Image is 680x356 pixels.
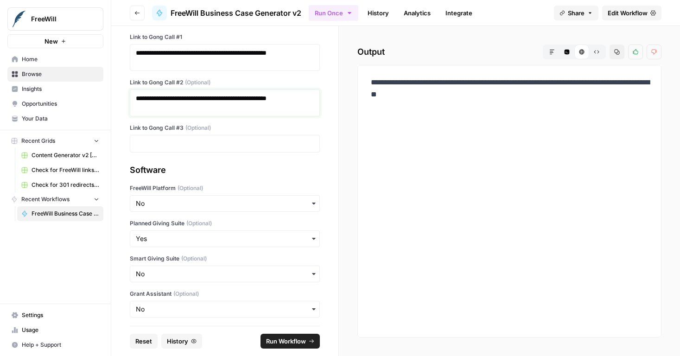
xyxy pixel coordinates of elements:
button: Help + Support [7,337,103,352]
a: Your Data [7,111,103,126]
span: Check for 301 redirects on page Grid [32,181,99,189]
span: Reset [135,337,152,346]
span: Recent Workflows [21,195,70,203]
span: History [167,337,188,346]
a: Insights [7,82,103,96]
input: Yes [136,234,314,243]
a: Browse [7,67,103,82]
label: Grant Assistant [130,290,320,298]
span: Insights [22,85,99,93]
button: Run Once [309,5,358,21]
a: Home [7,52,103,67]
span: FreeWill Business Case Generator v2 [32,210,99,218]
span: Your Data [22,114,99,123]
span: Usage [22,326,99,334]
button: Recent Workflows [7,192,103,206]
label: Link to Gong Call #1 [130,33,320,41]
label: FreeWill Platform [130,184,320,192]
label: Link to Gong Call #2 [130,78,320,87]
input: No [136,199,314,208]
span: (Optional) [185,78,210,87]
span: Opportunities [22,100,99,108]
label: Planned Giving Suite [130,219,320,228]
input: No [136,305,314,314]
a: Opportunities [7,96,103,111]
a: FreeWill Business Case Generator v2 [152,6,301,20]
span: FreeWill [31,14,87,24]
a: Usage [7,323,103,337]
span: (Optional) [178,184,203,192]
button: Workspace: FreeWill [7,7,103,31]
span: Run Workflow [266,337,306,346]
h2: Output [357,44,661,59]
span: (Optional) [181,254,207,263]
button: Share [554,6,598,20]
a: Content Generator v2 [DRAFT] Test All Product Combos [17,148,103,163]
span: (Optional) [173,290,199,298]
img: FreeWill Logo [11,11,27,27]
span: Recent Grids [21,137,55,145]
a: Check for 301 redirects on page Grid [17,178,103,192]
span: Share [568,8,585,18]
a: History [362,6,394,20]
div: Software [130,164,320,177]
input: No [136,269,314,279]
span: New [44,37,58,46]
a: Settings [7,308,103,323]
label: Link to Gong Call #3 [130,124,320,132]
button: Run Workflow [261,334,320,349]
a: Edit Workflow [602,6,661,20]
button: History [161,334,202,349]
a: Integrate [440,6,478,20]
button: New [7,34,103,48]
span: Help + Support [22,341,99,349]
span: Edit Workflow [608,8,648,18]
span: (Optional) [186,219,212,228]
span: Content Generator v2 [DRAFT] Test All Product Combos [32,151,99,159]
span: Check for FreeWill links on partner's external website [32,166,99,174]
span: Browse [22,70,99,78]
a: FreeWill Business Case Generator v2 [17,206,103,221]
button: Reset [130,334,158,349]
a: Analytics [398,6,436,20]
span: (Optional) [185,124,211,132]
label: Smart Giving Suite [130,254,320,263]
span: FreeWill Business Case Generator v2 [171,7,301,19]
span: Home [22,55,99,64]
span: Settings [22,311,99,319]
a: Check for FreeWill links on partner's external website [17,163,103,178]
button: Recent Grids [7,134,103,148]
